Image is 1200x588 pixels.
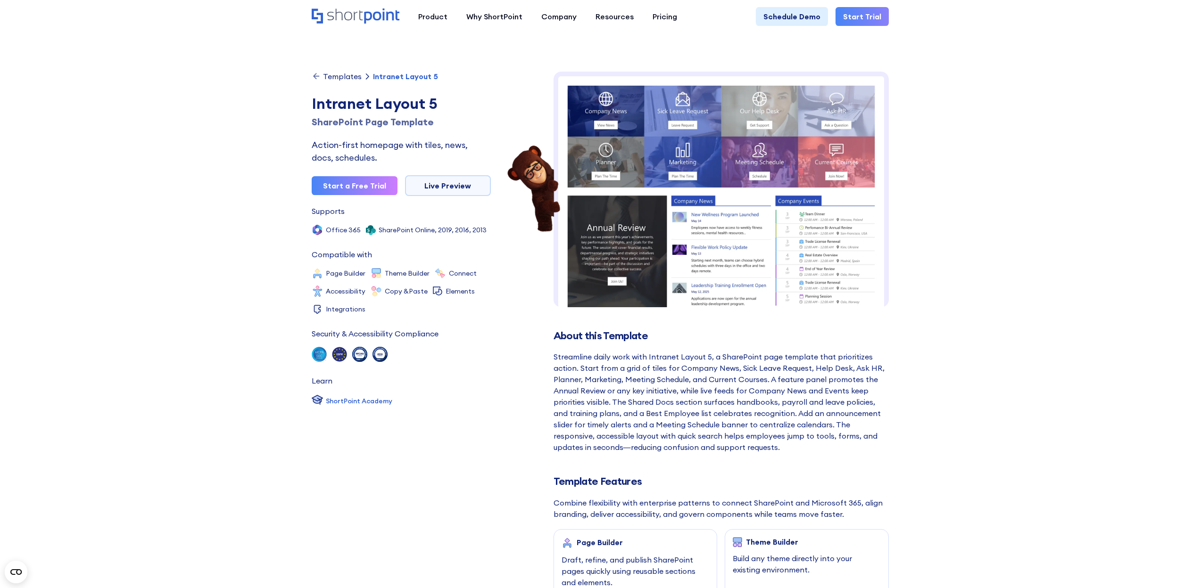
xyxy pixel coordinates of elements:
iframe: Chat Widget [1153,543,1200,588]
div: Learn [312,377,332,384]
div: Theme Builder [385,270,430,277]
a: Why ShortPoint [457,7,532,26]
div: Company [541,11,577,22]
a: Pricing [643,7,687,26]
a: Schedule Demo [756,7,828,26]
div: Why ShortPoint [466,11,522,22]
div: ShortPoint Academy [326,396,392,406]
div: Copy &Paste [385,288,428,294]
div: Action-first homepage with tiles, news, docs, schedules. [312,139,491,164]
div: SharePoint Online, 2019, 2016, 2013 [379,227,487,233]
a: Home [312,8,399,24]
a: Company [532,7,586,26]
div: Combine flexibility with enterprise patterns to connect SharePoint and Microsoft 365, align brand... [554,497,889,520]
div: Theme Builder [746,538,798,546]
div: Office 365 [326,227,361,233]
div: Compatible with [312,251,372,258]
h1: SharePoint Page Template [312,115,491,129]
h2: Template Features [554,475,889,487]
img: soc 2 [312,347,327,362]
a: Resources [586,7,643,26]
div: Supports [312,207,345,215]
div: Templates [323,73,362,80]
div: Security & Accessibility Compliance [312,330,439,337]
div: Connect [449,270,477,277]
div: Intranet Layout 5 [312,92,491,115]
div: Page Builder [326,270,365,277]
a: Product [409,7,457,26]
div: Resources [596,11,634,22]
button: Open CMP widget [5,561,27,583]
a: Start Trial [836,7,889,26]
div: Integrations [326,306,365,312]
a: Live Preview [405,175,491,196]
div: Intranet Layout 5 [373,73,438,80]
div: Pricing [653,11,677,22]
div: Elements [446,288,475,294]
div: Draft, refine, and publish SharePoint pages quickly using reusable sections and elements. [562,554,710,588]
div: Streamline daily work with Intranet Layout 5, a SharePoint page template that prioritizes action.... [554,351,889,453]
div: Product [418,11,447,22]
div: Build any theme directly into your existing environment. [733,553,881,575]
h2: About this Template [554,330,889,342]
div: Page Builder [577,538,623,547]
a: Start a Free Trial [312,176,397,195]
a: Templates [312,72,362,81]
div: Accessibility [326,288,365,294]
a: ShortPoint Academy [312,394,392,408]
